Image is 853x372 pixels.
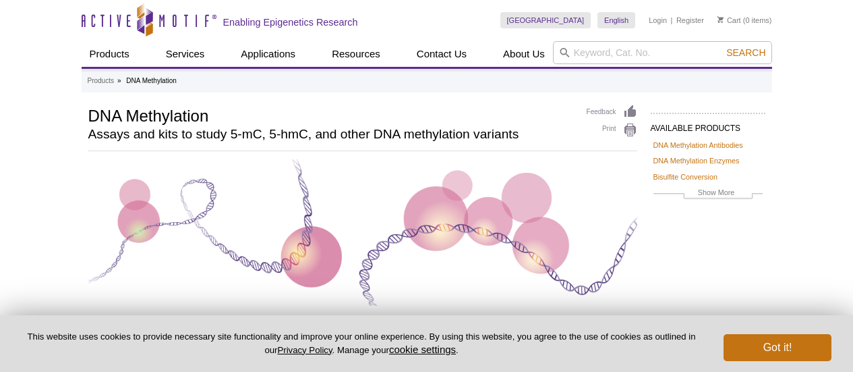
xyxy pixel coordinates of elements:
li: (0 items) [717,12,772,28]
button: Search [722,47,769,59]
a: Register [676,16,704,25]
a: Services [158,41,213,67]
a: Show More [653,186,763,202]
a: DNA Methylation Enzymes [653,155,740,167]
a: About Us [495,41,553,67]
li: | [671,12,673,28]
li: DNA Methylation [126,77,176,84]
span: Search [726,47,765,58]
button: cookie settings [389,344,456,355]
a: Resources [324,41,388,67]
p: This website uses cookies to provide necessary site functionality and improve your online experie... [22,331,701,356]
h2: Assays and kits to study 5-mC, 5-hmC, and other DNA methylation variants [88,128,573,140]
a: Bisulfite Conversion [653,171,717,183]
input: Keyword, Cat. No. [553,41,772,64]
a: Products [82,41,138,67]
a: Products [88,75,114,87]
img: Your Cart [717,16,724,23]
img: DNA Methylation [88,159,637,306]
h2: Enabling Epigenetics Research [223,16,358,28]
button: Got it! [724,334,831,361]
a: DNA Methylation Antibodies [653,139,743,151]
h2: AVAILABLE PRODUCTS [651,113,765,137]
a: Privacy Policy [277,345,332,355]
a: English [597,12,635,28]
a: Feedback [587,105,637,119]
li: » [117,77,121,84]
a: Login [649,16,667,25]
a: Cart [717,16,741,25]
a: [GEOGRAPHIC_DATA] [500,12,591,28]
a: Applications [233,41,303,67]
a: Contact Us [409,41,475,67]
h1: DNA Methylation [88,105,573,125]
a: Print [587,123,637,138]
